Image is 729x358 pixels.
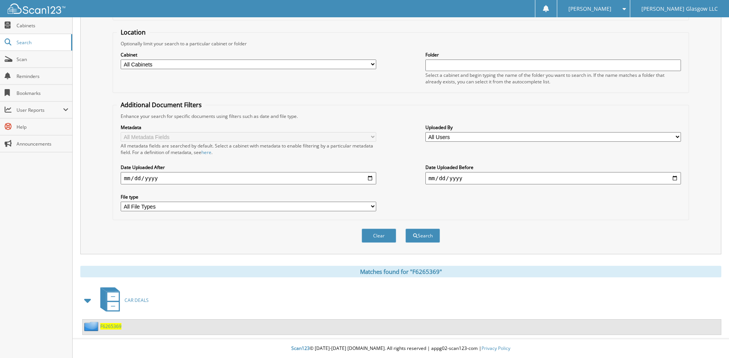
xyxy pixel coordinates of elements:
span: Announcements [17,141,68,147]
span: Reminders [17,73,68,80]
a: here [201,149,211,156]
label: Metadata [121,124,376,131]
label: Folder [425,51,681,58]
iframe: Chat Widget [691,321,729,358]
div: Optionally limit your search to a particular cabinet or folder [117,40,684,47]
label: Uploaded By [425,124,681,131]
legend: Additional Document Filters [117,101,206,109]
span: CAR DEALS [125,297,149,303]
div: © [DATE]-[DATE] [DOMAIN_NAME]. All rights reserved | appg02-scan123-com | [73,339,729,358]
button: Search [405,229,440,243]
label: Cabinet [121,51,376,58]
input: end [425,172,681,184]
div: Matches found for "F6265369" [80,266,721,277]
div: All metadata fields are searched by default. Select a cabinet with metadata to enable filtering b... [121,143,376,156]
span: Search [17,39,67,46]
a: CAR DEALS [96,285,149,315]
span: Scan123 [291,345,310,351]
label: Date Uploaded After [121,164,376,171]
span: Bookmarks [17,90,68,96]
div: Enhance your search for specific documents using filters such as date and file type. [117,113,684,119]
input: start [121,172,376,184]
legend: Location [117,28,149,36]
span: Scan [17,56,68,63]
span: [PERSON_NAME] [568,7,611,11]
img: scan123-logo-white.svg [8,3,65,14]
img: folder2.png [84,322,100,331]
a: F6265369 [100,323,121,330]
label: Date Uploaded Before [425,164,681,171]
span: [PERSON_NAME] Glasgow LLC [641,7,718,11]
button: Clear [362,229,396,243]
label: File type [121,194,376,200]
span: Cabinets [17,22,68,29]
span: User Reports [17,107,63,113]
span: Help [17,124,68,130]
a: Privacy Policy [482,345,510,351]
div: Select a cabinet and begin typing the name of the folder you want to search in. If the name match... [425,72,681,85]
